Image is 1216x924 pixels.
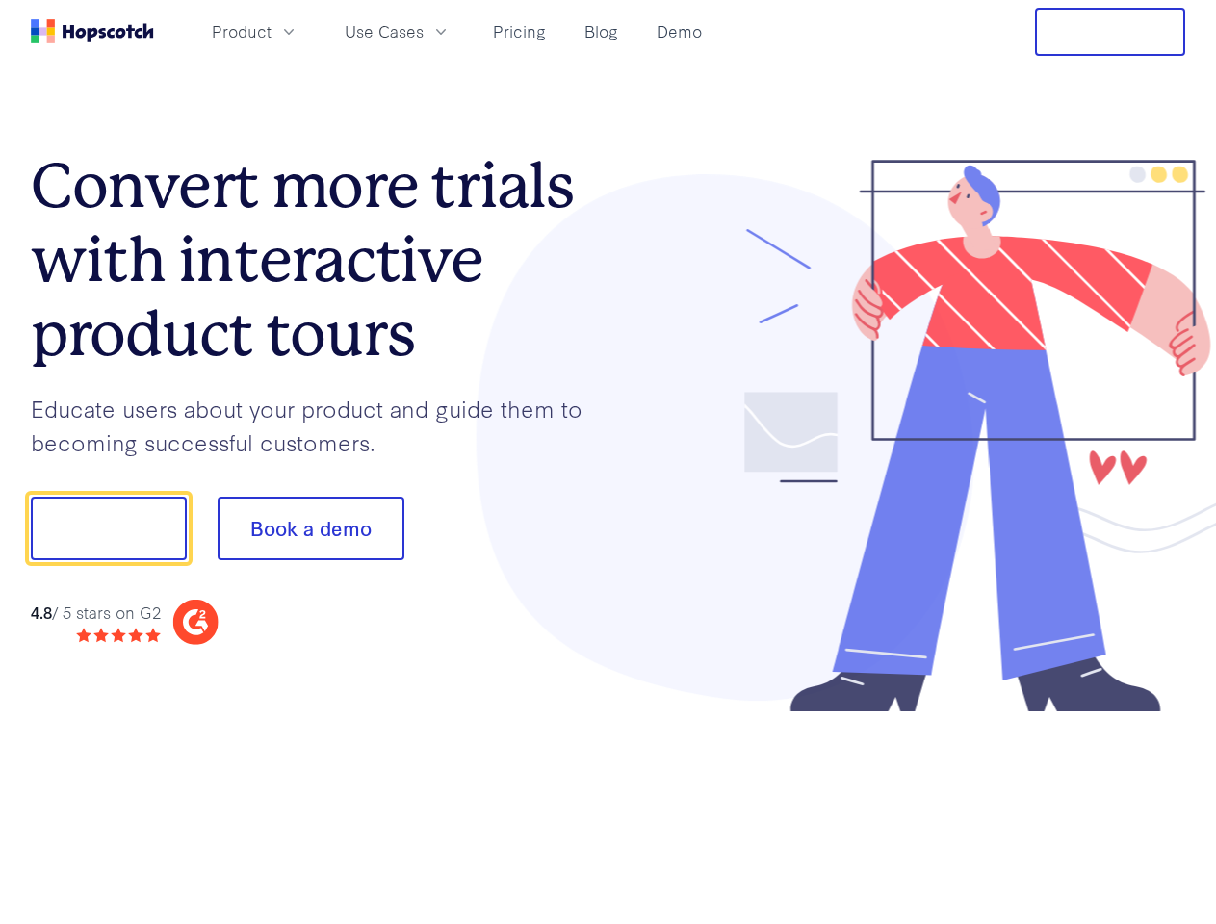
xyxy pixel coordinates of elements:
button: Product [200,15,310,47]
a: Demo [649,15,710,47]
button: Free Trial [1035,8,1185,56]
a: Pricing [485,15,554,47]
button: Use Cases [333,15,462,47]
p: Educate users about your product and guide them to becoming successful customers. [31,392,608,458]
h1: Convert more trials with interactive product tours [31,149,608,371]
button: Show me! [31,497,187,560]
span: Product [212,19,272,43]
a: Home [31,19,154,43]
button: Book a demo [218,497,404,560]
span: Use Cases [345,19,424,43]
strong: 4.8 [31,601,52,623]
a: Blog [577,15,626,47]
div: / 5 stars on G2 [31,601,161,625]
